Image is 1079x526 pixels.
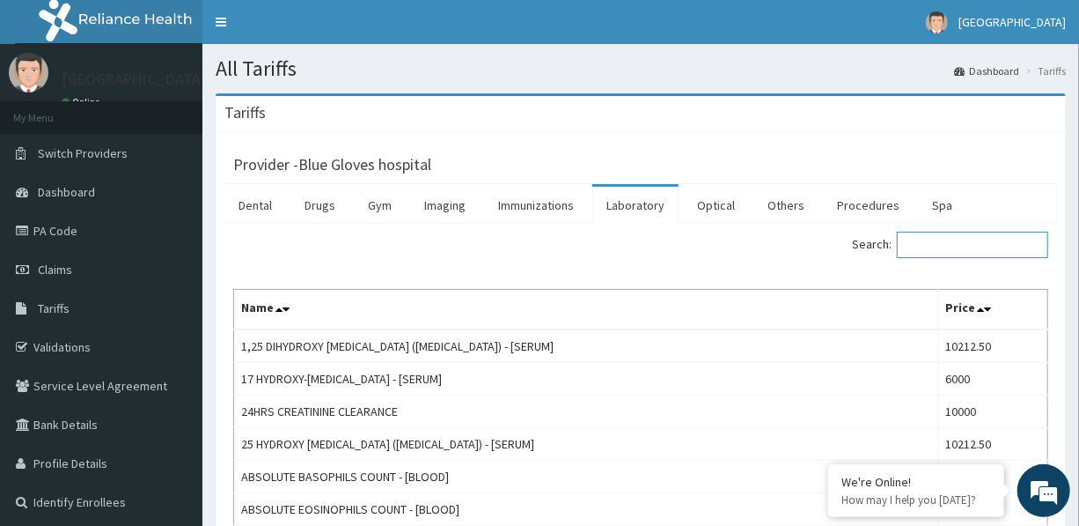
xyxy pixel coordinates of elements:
[38,145,128,161] span: Switch Providers
[224,187,286,224] a: Dental
[938,330,1047,363] td: 10212.50
[592,187,679,224] a: Laboratory
[958,14,1066,30] span: [GEOGRAPHIC_DATA]
[234,363,939,396] td: 17 HYDROXY-[MEDICAL_DATA] - [SERUM]
[938,461,1047,493] td: 2500
[38,300,70,316] span: Tariffs
[62,71,207,87] p: [GEOGRAPHIC_DATA]
[938,396,1047,428] td: 10000
[823,187,914,224] a: Procedures
[233,157,431,173] h3: Provider - Blue Gloves hospital
[938,290,1047,330] th: Price
[224,105,266,121] h3: Tariffs
[841,493,991,507] p: How may I help you today?
[852,232,1048,258] label: Search:
[1021,63,1066,78] li: Tariffs
[410,187,480,224] a: Imaging
[234,493,939,526] td: ABSOLUTE EOSINOPHILS COUNT - [BLOOD]
[938,363,1047,396] td: 6000
[753,187,818,224] a: Others
[926,11,948,33] img: User Image
[918,187,966,224] a: Spa
[234,330,939,363] td: 1,25 DIHYDROXY [MEDICAL_DATA] ([MEDICAL_DATA]) - [SERUM]
[938,428,1047,461] td: 10212.50
[234,290,939,330] th: Name
[354,187,406,224] a: Gym
[290,187,349,224] a: Drugs
[234,396,939,428] td: 24HRS CREATININE CLEARANCE
[38,262,72,278] span: Claims
[841,474,991,490] div: We're Online!
[38,184,95,200] span: Dashboard
[484,187,588,224] a: Immunizations
[234,461,939,493] td: ABSOLUTE BASOPHILS COUNT - [BLOOD]
[954,63,1019,78] a: Dashboard
[683,187,749,224] a: Optical
[216,57,1066,80] h1: All Tariffs
[9,53,48,93] img: User Image
[62,96,104,108] a: Online
[234,428,939,461] td: 25 HYDROXY [MEDICAL_DATA] ([MEDICAL_DATA]) - [SERUM]
[897,232,1048,258] input: Search:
